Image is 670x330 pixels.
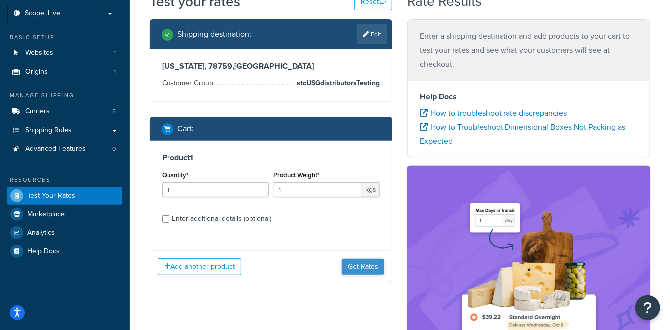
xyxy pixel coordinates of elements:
a: Shipping Rules [7,121,122,140]
a: Edit [357,24,387,44]
a: Origins1 [7,63,122,81]
a: How to Troubleshoot Dimensional Boxes Not Packing as Expected [420,121,625,147]
button: Get Rates [342,259,384,275]
div: Resources [7,176,122,184]
div: Enter additional details (optional) [172,212,271,226]
a: Websites1 [7,44,122,62]
button: Add another product [158,258,241,275]
li: Carriers [7,102,122,121]
a: Marketplace [7,205,122,223]
a: Test Your Rates [7,187,122,205]
span: Analytics [27,229,55,237]
a: Advanced Features0 [7,140,122,158]
span: Websites [25,49,53,57]
span: 1 [114,68,116,76]
div: Manage Shipping [7,91,122,100]
span: stcUSGdistributorsTesting [294,77,380,89]
input: 0.00 [274,182,363,197]
span: Customer Group: [162,78,217,88]
a: Help Docs [7,242,122,260]
span: Marketplace [27,210,65,219]
span: Test Your Rates [27,192,75,200]
a: Analytics [7,224,122,242]
span: Scope: Live [25,9,60,18]
span: 5 [112,107,116,116]
span: Help Docs [27,247,60,256]
label: Product Weight* [274,171,320,179]
span: 1 [114,49,116,57]
li: Websites [7,44,122,62]
span: kgs [362,182,380,197]
label: Quantity* [162,171,188,179]
h2: Cart : [177,124,194,133]
span: Origins [25,68,48,76]
li: Origins [7,63,122,81]
span: Carriers [25,107,50,116]
li: Advanced Features [7,140,122,158]
span: 0 [112,145,116,153]
h4: Help Docs [420,91,638,103]
input: 0 [162,182,269,197]
h3: [US_STATE], 78759 , [GEOGRAPHIC_DATA] [162,61,380,71]
button: Open Resource Center [635,295,660,320]
h3: Product 1 [162,153,380,163]
p: Enter a shipping destination and add products to your cart to test your rates and see what your c... [420,29,638,71]
a: Carriers5 [7,102,122,121]
h2: Shipping destination : [177,30,251,39]
input: Enter additional details (optional) [162,215,169,223]
div: Basic Setup [7,33,122,42]
span: Shipping Rules [25,126,72,135]
span: Advanced Features [25,145,86,153]
a: How to troubleshoot rate discrepancies [420,107,567,119]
